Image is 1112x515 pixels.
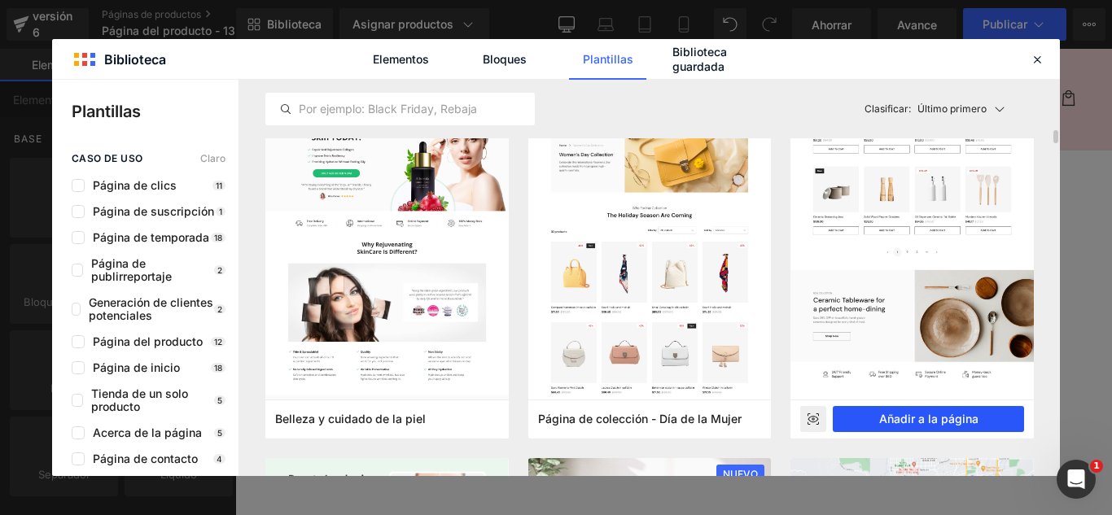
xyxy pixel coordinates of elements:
font: Belleza y cuidado de la piel [275,412,426,426]
font: 5 [217,428,222,438]
font: Último primero [917,103,987,115]
font: Título [505,245,538,260]
font: S/. 99.00 [742,200,798,216]
font: Página de contacto [93,452,198,465]
button: Añadir a la cesta [652,373,818,412]
font: Plantillas [72,102,141,121]
font: Cantidad [705,312,765,328]
font: 18 [214,233,222,242]
font: caso de uso [72,152,142,164]
font: Añadir a la página [879,412,978,426]
font: Página de colección - Día de la Mujer [538,412,742,426]
font: Página de publirreportaje [91,256,172,283]
font: Contacto [163,47,216,62]
font: 1 [1093,460,1100,471]
a: BLUSA [707,171,763,190]
font: Biblioteca guardada [672,45,727,73]
font: Inicio [41,47,71,62]
font: NUEVO [723,468,758,480]
img: Exclusiva Perú [408,7,571,104]
span: Belleza y cuidado de la piel [275,412,426,426]
font: Plantillas [583,52,633,66]
font: Página de suscripción [93,204,214,218]
font: Página del producto [93,334,203,348]
a: Contacto [153,37,225,72]
font: Página de temporada [93,230,209,244]
font: 2 [217,265,222,275]
font: 2 [217,304,222,314]
iframe: Chat en vivo de Intercom [1057,460,1096,499]
button: Clasificar:Último primero [858,93,1035,125]
font: 1 [219,207,222,216]
span: Página de colección - Día de la Mujer [538,412,742,426]
div: Avance [800,406,826,432]
font: 4 [217,454,222,464]
font: Página de clics [93,178,177,192]
font: 5 [217,395,222,405]
button: Añadir a la página [833,406,1024,432]
img: BLUSA [112,163,388,439]
font: Tienda de un solo producto [91,386,188,413]
font: Acerca de la página [93,426,202,439]
font: 11 [216,181,222,190]
summary: Búsqueda [847,37,882,73]
font: Elementos [373,52,429,66]
font: Claro [200,152,225,164]
font: Bloques [483,52,527,66]
font: BLUSA [707,169,763,192]
font: S/. 165.00 [671,200,734,216]
a: Catálogo [81,37,154,72]
font: 18 [214,363,222,373]
font: 12 [214,337,222,347]
a: Inicio [31,37,81,72]
font: Título predeterminado [522,275,661,290]
font: Añadir a la cesta [676,384,794,400]
font: Página de inicio [93,360,180,374]
font: Generación de clientes potenciales [89,295,213,322]
font: Catálogo [90,47,144,62]
font: Clasificar: [865,103,911,115]
input: Por ejemplo: Black Friday, Rebajas,... [266,99,534,119]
